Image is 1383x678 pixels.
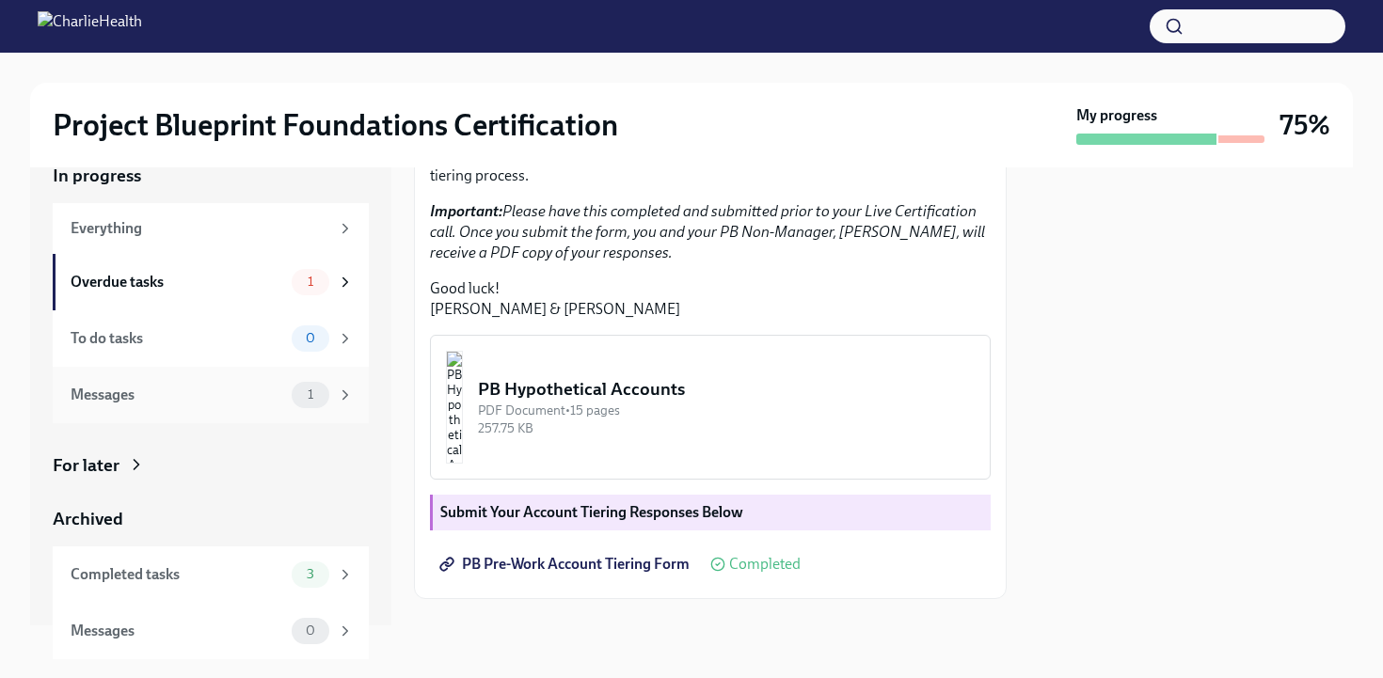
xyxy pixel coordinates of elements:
[446,351,463,464] img: PB Hypothetical Accounts
[296,275,325,289] span: 1
[478,419,975,437] div: 257.75 KB
[729,557,801,572] span: Completed
[294,623,326,638] span: 0
[71,385,284,405] div: Messages
[430,278,991,320] p: Good luck! [PERSON_NAME] & [PERSON_NAME]
[430,335,991,480] button: PB Hypothetical AccountsPDF Document•15 pages257.75 KB
[295,567,326,581] span: 3
[296,387,325,402] span: 1
[443,555,690,574] span: PB Pre-Work Account Tiering Form
[53,603,369,659] a: Messages0
[53,453,119,478] div: For later
[440,503,743,521] strong: Submit Your Account Tiering Responses Below
[53,453,369,478] a: For later
[71,328,284,349] div: To do tasks
[53,546,369,603] a: Completed tasks3
[71,621,284,641] div: Messages
[478,377,975,402] div: PB Hypothetical Accounts
[1280,108,1330,142] h3: 75%
[430,202,985,261] em: Please have this completed and submitted prior to your Live Certification call. Once you submit t...
[294,331,326,345] span: 0
[53,254,369,310] a: Overdue tasks1
[53,106,618,144] h2: Project Blueprint Foundations Certification
[53,367,369,423] a: Messages1
[53,507,369,531] a: Archived
[53,203,369,254] a: Everything
[71,564,284,585] div: Completed tasks
[53,310,369,367] a: To do tasks0
[478,402,975,419] div: PDF Document • 15 pages
[71,272,284,292] div: Overdue tasks
[430,545,703,583] a: PB Pre-Work Account Tiering Form
[430,202,502,220] strong: Important:
[71,218,329,239] div: Everything
[38,11,142,41] img: CharlieHealth
[1076,105,1157,126] strong: My progress
[53,164,369,188] a: In progress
